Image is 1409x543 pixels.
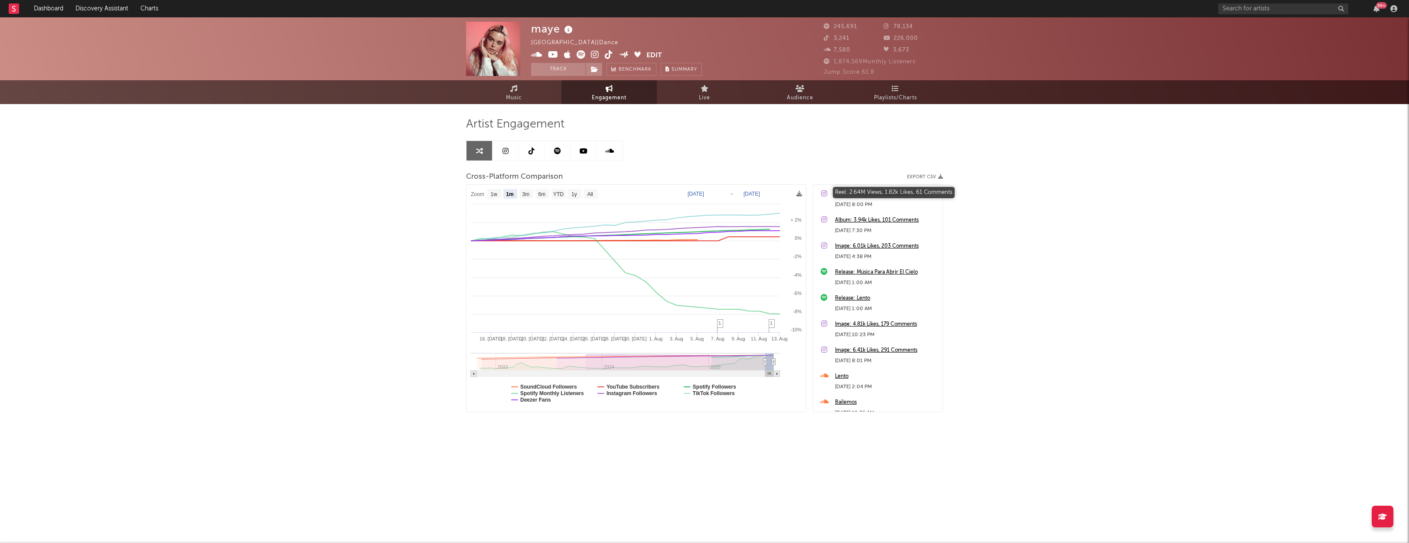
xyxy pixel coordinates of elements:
[693,390,735,396] text: TikTok Followers
[624,336,647,341] text: 30. [DATE]
[884,24,913,29] span: 78,134
[770,321,773,326] span: 1
[824,47,850,53] span: 7,580
[587,191,593,197] text: All
[874,93,917,103] span: Playlists/Charts
[562,336,585,341] text: 24. [DATE]
[541,336,564,341] text: 22. [DATE]
[835,293,938,304] a: Release: Lento
[835,319,938,330] a: Image: 4.81k Likes, 179 Comments
[848,80,943,104] a: Playlists/Charts
[835,241,938,252] a: Image: 6.01k Likes, 203 Comments
[824,36,849,41] span: 3,241
[793,291,802,296] text: -6%
[479,336,502,341] text: 16. [DATE]
[771,336,787,341] text: 13. Aug
[607,63,656,76] a: Benchmark
[538,191,546,197] text: 6m
[835,278,938,288] div: [DATE] 1:00 AM
[835,226,938,236] div: [DATE] 7:30 PM
[835,200,938,210] div: [DATE] 8:00 PM
[835,189,938,200] a: Reel: 2.64M Views, 1.82k Likes, 61 Comments
[884,36,918,41] span: 226,000
[607,390,657,396] text: Instagram Followers
[824,69,874,75] span: Jump Score: 61.8
[520,384,577,390] text: SoundCloud Followers
[657,80,752,104] a: Live
[646,50,662,61] button: Edit
[835,408,938,418] div: [DATE] 12:36 AM
[729,191,734,197] text: →
[531,38,628,48] div: [GEOGRAPHIC_DATA] | Dance
[752,80,848,104] a: Audience
[561,80,657,104] a: Engagement
[835,215,938,226] a: Album: 3.94k Likes, 101 Comments
[520,390,584,396] text: Spotify Monthly Listeners
[835,304,938,314] div: [DATE] 1:00 AM
[649,336,662,341] text: 1. Aug
[1218,3,1348,14] input: Search for artists
[793,309,802,314] text: -8%
[835,345,938,356] a: Image: 6.41k Likes, 291 Comments
[744,191,760,197] text: [DATE]
[793,254,802,259] text: -2%
[693,384,736,390] text: Spotify Followers
[793,272,802,278] text: -4%
[471,191,484,197] text: Zoom
[835,382,938,392] div: [DATE] 2:04 PM
[531,22,575,36] div: maye
[795,236,802,241] text: 0%
[466,172,563,182] span: Cross-Platform Comparison
[1376,2,1387,9] div: 99 +
[751,336,767,341] text: 11. Aug
[522,191,530,197] text: 3m
[835,252,938,262] div: [DATE] 4:38 PM
[791,217,802,222] text: + 2%
[491,191,498,197] text: 1w
[824,24,857,29] span: 245,691
[592,93,626,103] span: Engagement
[583,336,606,341] text: 26. [DATE]
[619,65,652,75] span: Benchmark
[731,336,745,341] text: 9. Aug
[835,371,938,382] a: Lento
[835,356,938,366] div: [DATE] 8:01 PM
[500,336,523,341] text: 18. [DATE]
[688,191,704,197] text: [DATE]
[521,336,544,341] text: 20. [DATE]
[835,397,938,408] a: Bailemos
[466,80,561,104] a: Music
[884,47,909,53] span: 3,673
[506,93,522,103] span: Music
[699,93,710,103] span: Live
[670,336,683,341] text: 3. Aug
[571,191,577,197] text: 1y
[672,67,697,72] span: Summary
[520,397,551,403] text: Deezer Fans
[661,63,702,76] button: Summary
[466,119,564,130] span: Artist Engagement
[603,336,626,341] text: 28. [DATE]
[531,63,585,76] button: Track
[690,336,704,341] text: 5. Aug
[790,327,802,332] text: -10%
[506,191,513,197] text: 1m
[718,321,721,326] span: 1
[824,59,916,65] span: 1,874,569 Monthly Listeners
[553,191,564,197] text: YTD
[907,174,943,180] button: Export CSV
[1373,5,1380,12] button: 99+
[607,384,660,390] text: YouTube Subscribers
[835,267,938,278] a: Release: Música Para Abrir El Cielo
[711,336,724,341] text: 7. Aug
[787,93,813,103] span: Audience
[835,330,938,340] div: [DATE] 10:23 PM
